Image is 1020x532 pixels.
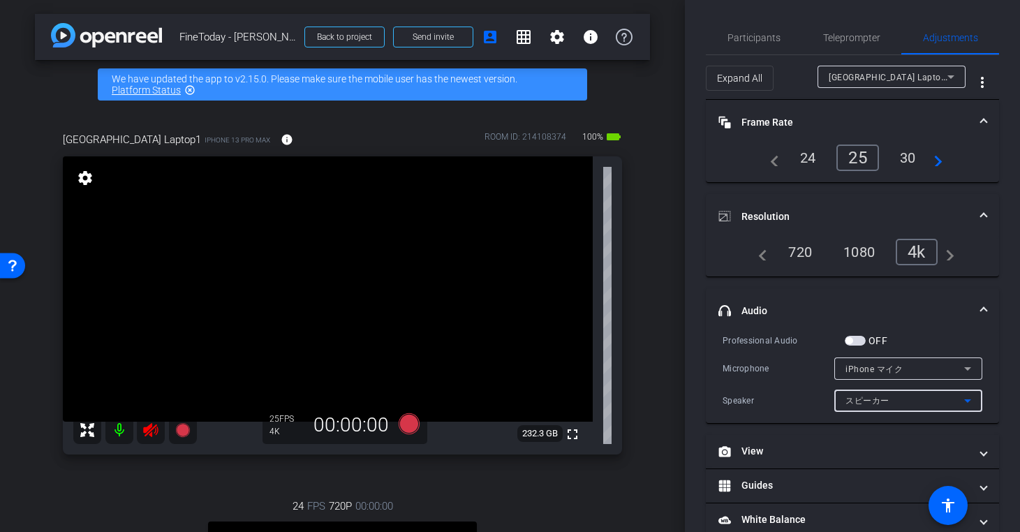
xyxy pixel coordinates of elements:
span: Participants [727,33,781,43]
div: We have updated the app to v2.15.0. Please make sure the mobile user has the newest version. [98,68,587,101]
mat-icon: fullscreen [564,426,581,443]
div: Professional Audio [723,334,845,348]
span: 100% [580,126,605,148]
mat-expansion-panel-header: Resolution [706,194,999,239]
button: Back to project [304,27,385,47]
span: Back to project [317,32,372,42]
mat-icon: navigate_before [762,149,779,166]
div: 25 [836,145,879,171]
div: ROOM ID: 214108374 [485,131,566,151]
button: More Options for Adjustments Panel [966,66,999,99]
div: 00:00:00 [304,413,398,437]
mat-icon: info [582,29,599,45]
div: Audio [706,333,999,423]
mat-panel-title: Audio [718,304,970,318]
mat-icon: battery_std [605,128,622,145]
mat-expansion-panel-header: View [706,435,999,468]
div: Speaker [723,394,834,408]
span: [GEOGRAPHIC_DATA] Laptop1 [63,132,201,147]
span: 232.3 GB [517,425,563,442]
mat-icon: grid_on [515,29,532,45]
mat-panel-title: View [718,444,970,459]
span: iPhone マイク [845,364,903,374]
mat-icon: settings [75,170,95,186]
mat-expansion-panel-header: Guides [706,469,999,503]
button: Expand All [706,66,774,91]
mat-icon: account_box [482,29,498,45]
div: 30 [889,146,926,170]
div: 4k [896,239,938,265]
mat-icon: navigate_next [926,149,943,166]
img: app-logo [51,23,162,47]
mat-expansion-panel-header: Frame Rate [706,100,999,145]
div: 24 [790,146,827,170]
mat-icon: navigate_next [938,244,954,260]
mat-icon: info [281,133,293,146]
button: Send invite [393,27,473,47]
span: FineToday - [PERSON_NAME], COO [179,23,296,51]
div: 1080 [833,240,885,264]
mat-icon: more_vert [974,74,991,91]
span: 00:00:00 [355,498,393,514]
mat-panel-title: Guides [718,478,970,493]
mat-icon: accessibility [940,497,956,514]
div: 25 [269,413,304,424]
span: 720P [329,498,352,514]
span: iPhone 13 Pro Max [205,135,270,145]
span: [GEOGRAPHIC_DATA] Laptop1 [829,71,952,82]
span: Teleprompter [823,33,880,43]
span: Send invite [413,31,454,43]
div: Microphone [723,362,834,376]
mat-icon: settings [549,29,566,45]
mat-icon: navigate_before [751,244,767,260]
span: Adjustments [923,33,978,43]
mat-expansion-panel-header: Audio [706,288,999,333]
mat-icon: highlight_off [184,84,195,96]
mat-panel-title: Frame Rate [718,115,970,130]
div: Frame Rate [706,145,999,182]
a: Platform Status [112,84,181,96]
div: 4K [269,426,304,437]
mat-panel-title: Resolution [718,209,970,224]
span: FPS [279,414,294,424]
span: 24 [293,498,304,514]
div: Resolution [706,239,999,276]
span: FPS [307,498,325,514]
mat-panel-title: White Balance [718,512,970,527]
span: スピーカー [845,396,889,406]
label: OFF [866,334,887,348]
div: 720 [778,240,822,264]
span: Expand All [717,65,762,91]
